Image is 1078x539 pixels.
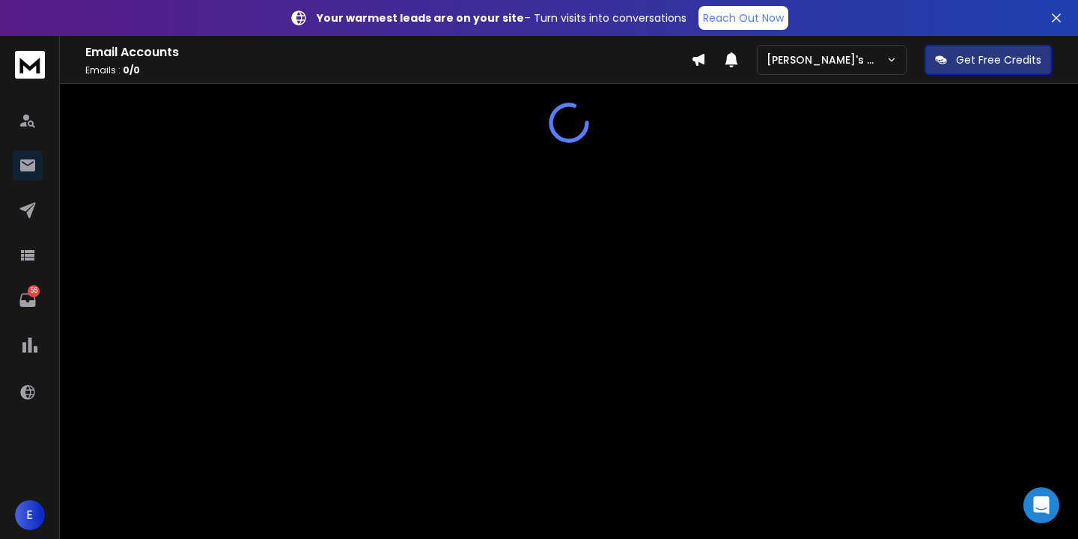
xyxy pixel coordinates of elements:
[15,500,45,530] button: E
[956,52,1041,67] p: Get Free Credits
[1023,487,1059,523] div: Open Intercom Messenger
[767,52,886,67] p: [PERSON_NAME]'s Workspace
[317,10,686,25] p: – Turn visits into conversations
[85,64,691,76] p: Emails :
[123,64,140,76] span: 0 / 0
[85,43,691,61] h1: Email Accounts
[703,10,784,25] p: Reach Out Now
[317,10,524,25] strong: Your warmest leads are on your site
[15,51,45,79] img: logo
[698,6,788,30] a: Reach Out Now
[28,285,40,297] p: 55
[925,45,1052,75] button: Get Free Credits
[13,285,43,315] a: 55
